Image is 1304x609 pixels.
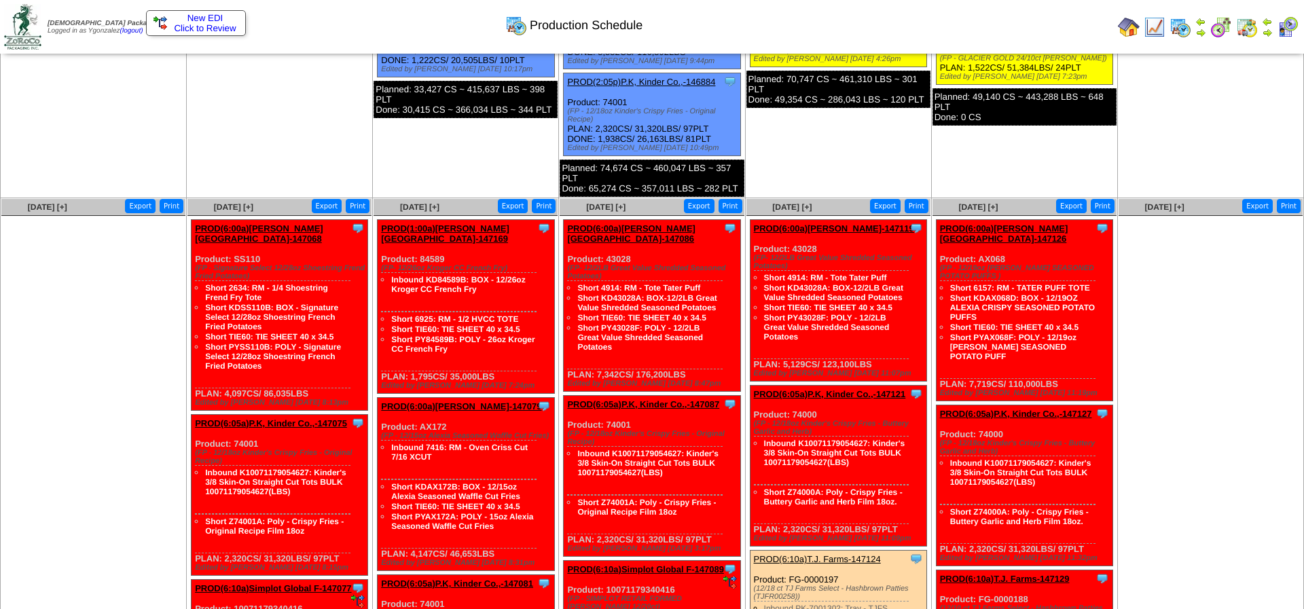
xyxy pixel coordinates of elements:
[1236,16,1258,38] img: calendarinout.gif
[391,512,533,531] a: Short PYAX172A: POLY - 15oz Alexia Seasoned Waffle Cut Fries
[567,264,740,280] div: (FP- 12/2LB Great Value Shredded Seasoned Potatoes)
[567,57,740,65] div: Edited by [PERSON_NAME] [DATE] 9:44pm
[905,199,928,213] button: Print
[1095,407,1109,420] img: Tooltip
[1242,199,1273,213] button: Export
[192,220,368,411] div: Product: SS110 PLAN: 4,097CS / 86,035LBS
[567,144,740,152] div: Edited by [PERSON_NAME] [DATE] 10:49pm
[723,562,737,576] img: Tooltip
[764,487,903,506] a: Short Z74000A: Poly - Crispy Fries - Buttery Garlic and Herb Film 18oz.
[909,221,923,235] img: Tooltip
[391,502,520,511] a: Short TIE60: TIE SHEET 40 x 34.5
[381,401,541,411] a: PROD(6:00a)[PERSON_NAME]-147079
[723,221,737,235] img: Tooltip
[564,73,740,156] div: Product: 74001 PLAN: 2,320CS / 31,320LBS / 97PLT DONE: 1,938CS / 26,163LBS / 81PLT
[1262,27,1273,38] img: arrowright.gif
[391,335,535,354] a: Short PY84589B: POLY - 26oz Kroger CC French Fry
[205,342,341,371] a: Short PYSS110B: POLY - Signature Select 12/28oz Shoestring French Fried Potatoes
[187,13,223,23] span: New EDI
[195,264,367,280] div: (FP - Signature Select 12/28oz Shoestring Frend Fried Potatoes)
[125,199,156,213] button: Export
[567,107,740,124] div: (FP - 12/18oz Kinder's Crispy Fries - Original Recipe)
[400,202,439,212] a: [DATE] [+]
[4,4,41,50] img: zoroco-logo-small.webp
[351,416,365,430] img: Tooltip
[351,221,365,235] img: Tooltip
[950,293,1095,322] a: Short KDAX068D: BOX - 12/19OZ ALEXIA CRISPY SEASONED POTATO PUFFS
[537,399,551,413] img: Tooltip
[192,415,368,576] div: Product: 74001 PLAN: 2,320CS / 31,320LBS / 97PLT
[754,534,926,542] div: Edited by [PERSON_NAME] [DATE] 11:09pm
[1095,572,1109,585] img: Tooltip
[120,27,143,35] a: (logout)
[1195,27,1206,38] img: arrowright.gif
[205,303,338,331] a: Short KDSS110B: BOX - Signature Select 12/28oz Shoestring French Fried Potatoes
[577,313,706,322] a: Short TIE60: TIE SHEET 40 x 34.5
[153,23,238,33] span: Click to Review
[586,202,626,212] a: [DATE] [+]
[1170,16,1191,38] img: calendarprod.gif
[391,275,525,294] a: Inbound KD84589B: BOX - 12/26oz Kroger CC French Fry
[940,223,1068,244] a: PROD(6:00a)[PERSON_NAME][GEOGRAPHIC_DATA]-147126
[940,574,1070,584] a: PROD(6:10a)T.J. Farms-147129
[195,418,347,428] a: PROD(6:05a)P.K, Kinder Co.,-147075
[932,88,1117,126] div: Planned: 49,140 CS ~ 443,288 LBS ~ 648 PLT Done: 0 CS
[351,595,365,608] img: ediSmall.gif
[567,380,740,388] div: Edited by [PERSON_NAME] [DATE] 8:47pm
[381,264,554,272] div: (FP- 12/26oz Kroger CC French Fry)
[205,468,346,496] a: Inbound K10071179054627: Kinder's 3/8 Skin-On Straight Cut Tots BULK 10071179054627(LBS)
[577,498,716,517] a: Short Z74001A: Poly - Crispy Fries - Original Recipe Film 18oz
[577,449,719,477] a: Inbound K10071179054627: Kinder's 3/8 Skin-On Straight Cut Tots BULK 10071179054627(LBS)
[909,387,923,401] img: Tooltip
[754,554,881,564] a: PROD(6:10a)T.J. Farms-147124
[537,576,551,590] img: Tooltip
[1277,199,1301,213] button: Print
[381,223,509,244] a: PROD(1:00a)[PERSON_NAME][GEOGRAPHIC_DATA]-147169
[754,223,914,234] a: PROD(6:00a)[PERSON_NAME]-147119
[378,220,554,394] div: Product: 84589 PLAN: 1,795CS / 35,000LBS
[48,20,161,27] span: [DEMOGRAPHIC_DATA] Packaging
[391,314,518,324] a: Short 6925: RM - 1/2 HVCC TOTE
[560,160,744,197] div: Planned: 74,674 CS ~ 460,047 LBS ~ 357 PLT Done: 65,274 CS ~ 357,011 LBS ~ 282 PLT
[160,199,183,213] button: Print
[754,389,906,399] a: PROD(6:05a)P.K, Kinder Co.,-147121
[195,399,367,407] div: Edited by [PERSON_NAME] [DATE] 8:13pm
[567,430,740,446] div: (FP - 12/18oz Kinder's Crispy Fries - Original Recipe)
[567,223,695,244] a: PROD(6:00a)[PERSON_NAME][GEOGRAPHIC_DATA]-147086
[381,65,554,73] div: Edited by [PERSON_NAME] [DATE] 10:17pm
[205,332,333,342] a: Short TIE60: TIE SHEET 40 x 34.5
[772,202,812,212] a: [DATE] [+]
[1118,16,1140,38] img: home.gif
[754,420,926,436] div: (FP - 12/18oz Kinder's Crispy Fries - Buttery Garlic and Herb)
[1056,199,1087,213] button: Export
[723,397,737,411] img: Tooltip
[940,439,1112,456] div: (FP - 12/18oz Kinder's Crispy Fries - Buttery Garlic and Herb)
[764,303,892,312] a: Short TIE60: TIE SHEET 40 x 34.5
[1195,16,1206,27] img: arrowleft.gif
[205,517,344,536] a: Short Z74001A: Poly - Crispy Fries - Original Recipe Film 18oz
[940,409,1092,419] a: PROD(6:05a)P.K, Kinder Co.,-147127
[723,75,737,88] img: Tooltip
[1144,16,1165,38] img: line_graph.gif
[936,220,1112,401] div: Product: AX068 PLAN: 7,719CS / 110,000LBS
[950,507,1089,526] a: Short Z74000A: Poly - Crispy Fries - Buttery Garlic and Herb Film 18oz.
[719,199,742,213] button: Print
[28,202,67,212] a: [DATE] [+]
[940,389,1112,397] div: Edited by [PERSON_NAME] [DATE] 11:19pm
[577,293,717,312] a: Short KD43028A: BOX-12/2LB Great Value Shredded Seasoned Potatoes
[1210,16,1232,38] img: calendarblend.gif
[48,20,161,35] span: Logged in as Ygonzalez
[577,283,700,293] a: Short 4914: RM - Tote Tater Puff
[381,382,554,390] div: Edited by [PERSON_NAME] [DATE] 7:24pm
[214,202,253,212] a: [DATE] [+]
[909,552,923,566] img: Tooltip
[1095,221,1109,235] img: Tooltip
[530,18,642,33] span: Production Schedule
[374,81,558,118] div: Planned: 33,427 CS ~ 415,637 LBS ~ 398 PLT Done: 30,415 CS ~ 366,034 LBS ~ 344 PLT
[567,545,740,553] div: Edited by [PERSON_NAME] [DATE] 3:17pm
[1277,16,1299,38] img: calendarcustomer.gif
